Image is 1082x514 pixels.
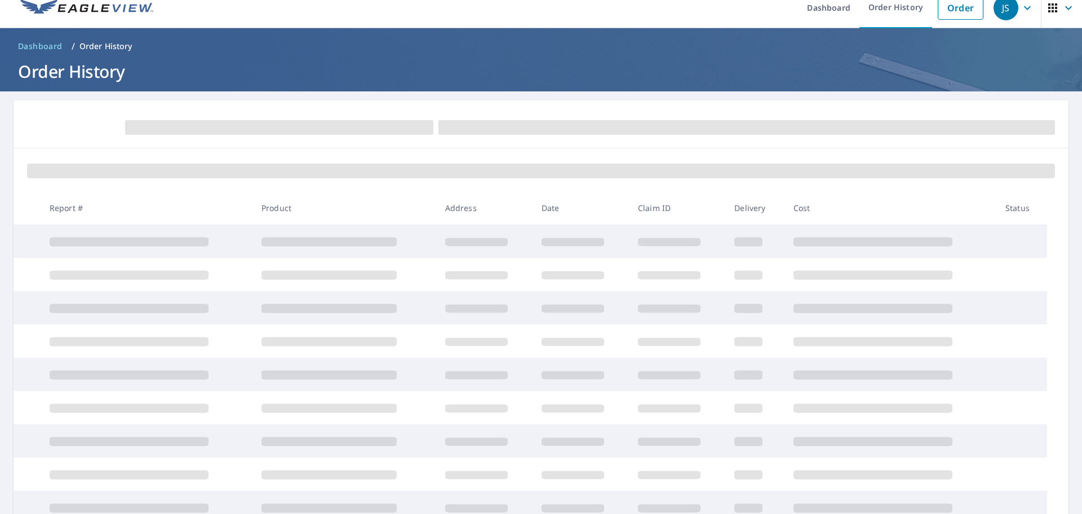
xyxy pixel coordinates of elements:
th: Delivery [725,191,784,225]
p: Order History [79,41,132,52]
th: Date [533,191,629,225]
th: Product [252,191,436,225]
h1: Order History [14,60,1068,83]
li: / [72,39,75,53]
th: Cost [784,191,996,225]
th: Address [436,191,533,225]
th: Claim ID [629,191,725,225]
a: Dashboard [14,37,67,55]
nav: breadcrumb [14,37,1068,55]
th: Status [996,191,1047,225]
span: Dashboard [18,41,63,52]
th: Report # [41,191,252,225]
